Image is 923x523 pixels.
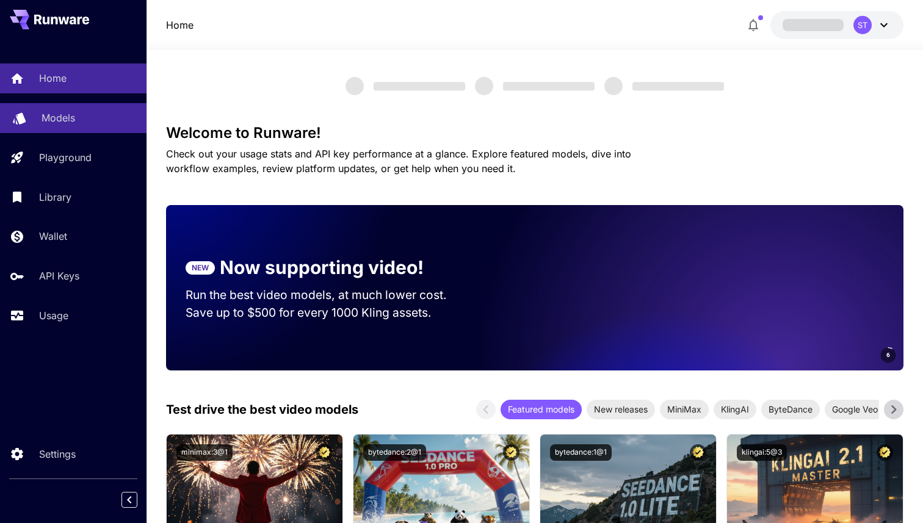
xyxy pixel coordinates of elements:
[166,148,631,175] span: Check out your usage stats and API key performance at a glance. Explore featured models, dive int...
[853,16,872,34] div: ST
[39,190,71,204] p: Library
[39,71,67,85] p: Home
[660,400,709,419] div: MiniMax
[501,403,582,416] span: Featured models
[131,489,147,511] div: Collapse sidebar
[192,262,209,273] p: NEW
[186,304,470,322] p: Save up to $500 for every 1000 Kling assets.
[166,18,194,32] nav: breadcrumb
[690,444,706,461] button: Certified Model – Vetted for best performance and includes a commercial license.
[761,400,820,419] div: ByteDance
[176,444,233,461] button: minimax:3@1
[503,444,519,461] button: Certified Model – Vetted for best performance and includes a commercial license.
[166,18,194,32] a: Home
[737,444,787,461] button: klingai:5@3
[121,492,137,508] button: Collapse sidebar
[220,254,424,281] p: Now supporting video!
[587,403,655,416] span: New releases
[550,444,612,461] button: bytedance:1@1
[39,229,67,243] p: Wallet
[166,124,903,142] h3: Welcome to Runware!
[186,286,470,304] p: Run the best video models, at much lower cost.
[39,447,76,461] p: Settings
[587,400,655,419] div: New releases
[825,400,885,419] div: Google Veo
[316,444,333,461] button: Certified Model – Vetted for best performance and includes a commercial license.
[714,403,756,416] span: KlingAI
[39,269,79,283] p: API Keys
[886,350,890,359] span: 6
[660,403,709,416] span: MiniMax
[714,400,756,419] div: KlingAI
[770,11,903,39] button: ST
[761,403,820,416] span: ByteDance
[39,150,92,165] p: Playground
[877,444,893,461] button: Certified Model – Vetted for best performance and includes a commercial license.
[825,403,885,416] span: Google Veo
[39,308,68,323] p: Usage
[363,444,426,461] button: bytedance:2@1
[166,400,358,419] p: Test drive the best video models
[501,400,582,419] div: Featured models
[42,110,75,125] p: Models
